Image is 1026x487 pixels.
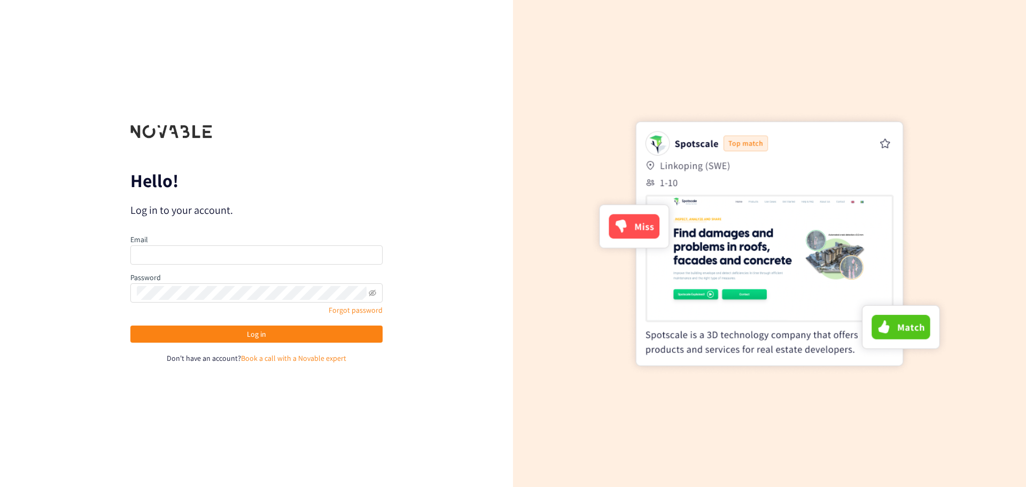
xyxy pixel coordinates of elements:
[130,203,383,218] p: Log in to your account.
[130,172,383,189] p: Hello!
[167,353,241,363] span: Don't have an account?
[241,353,346,363] a: Book a call with a Novable expert
[247,328,266,340] span: Log in
[369,289,376,297] span: eye-invisible
[130,326,383,343] button: Log in
[130,235,148,244] label: Email
[329,305,383,315] a: Forgot password
[130,273,161,282] label: Password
